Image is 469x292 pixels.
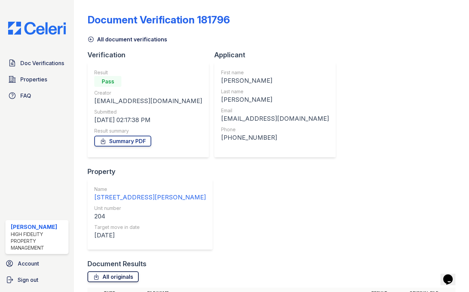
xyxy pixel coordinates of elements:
a: All document verifications [87,35,167,43]
div: [EMAIL_ADDRESS][DOMAIN_NAME] [94,96,202,106]
div: [PHONE_NUMBER] [221,133,329,142]
div: First name [221,69,329,76]
span: Doc Verifications [20,59,64,67]
div: 204 [94,212,206,221]
div: Submitted [94,109,202,115]
div: [PERSON_NAME] [11,223,66,231]
div: Verification [87,50,214,60]
div: Last name [221,88,329,95]
div: Unit number [94,205,206,212]
div: Document Results [87,259,146,269]
span: Account [18,259,39,268]
div: Applicant [214,50,341,60]
span: Properties [20,75,47,83]
a: Account [3,257,71,270]
div: [PERSON_NAME] [221,76,329,85]
a: Doc Verifications [5,56,69,70]
div: Document Verification 181796 [87,14,230,26]
a: Properties [5,73,69,86]
div: Creator [94,90,202,96]
a: FAQ [5,89,69,102]
div: Result summary [94,128,202,134]
div: Phone [221,126,329,133]
div: Name [94,186,206,193]
span: FAQ [20,92,31,100]
div: [DATE] [94,231,206,240]
div: Property [87,167,218,176]
div: [EMAIL_ADDRESS][DOMAIN_NAME] [221,114,329,123]
div: [DATE] 02:17:38 PM [94,115,202,125]
div: [PERSON_NAME] [221,95,329,104]
div: High Fidelity Property Management [11,231,66,251]
a: Summary PDF [94,136,151,147]
span: Sign out [18,276,38,284]
a: Sign out [3,273,71,287]
a: All originals [87,271,139,282]
a: Name [STREET_ADDRESS][PERSON_NAME] [94,186,206,202]
div: [STREET_ADDRESS][PERSON_NAME] [94,193,206,202]
div: Target move in date [94,224,206,231]
img: CE_Logo_Blue-a8612792a0a2168367f1c8372b55b34899dd931a85d93a1a3d3e32e68fde9ad4.png [3,22,71,35]
iframe: chat widget [441,265,462,285]
div: Email [221,107,329,114]
div: Pass [94,76,121,87]
div: Result [94,69,202,76]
